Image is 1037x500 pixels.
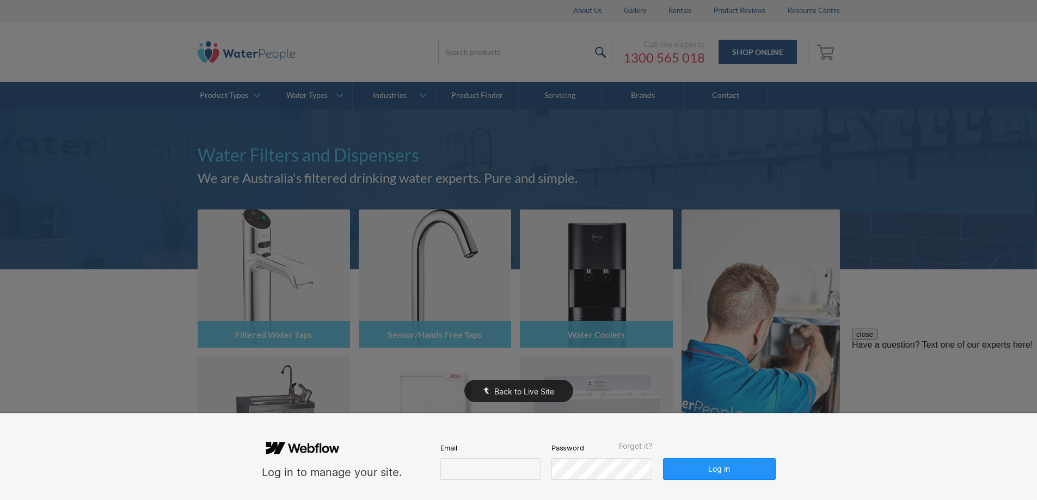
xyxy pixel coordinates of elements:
[440,443,457,453] span: Email
[663,458,775,480] button: Log in
[494,387,554,396] span: Back to Live Site
[26,12,93,38] button: Select to open the chat widget
[54,17,84,31] span: Text us
[262,465,402,480] div: Log in to manage your site.
[551,443,584,453] span: Password
[619,442,652,450] span: Forgot it?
